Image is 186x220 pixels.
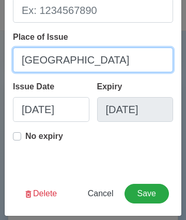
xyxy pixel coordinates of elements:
button: Delete [17,184,64,203]
div: Expiry [97,81,127,93]
span: Cancel [88,189,114,198]
p: No expiry [25,130,63,143]
button: Cancel [81,184,120,203]
div: Issue Date [13,81,58,93]
button: Save [125,184,169,203]
span: Place of Issue [13,33,68,41]
input: Ex: Manila [13,48,173,72]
